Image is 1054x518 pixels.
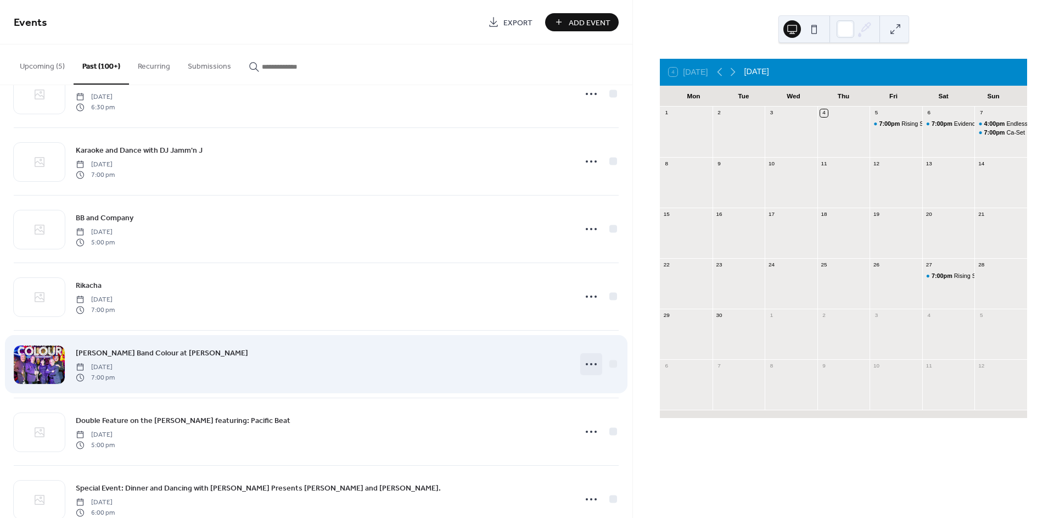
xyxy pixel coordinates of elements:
div: 11 [925,363,933,370]
div: Thu [818,86,868,107]
div: Ca-Set [974,129,1027,137]
div: Tue [719,86,769,107]
span: [DATE] [76,227,115,237]
button: Recurring [129,44,179,83]
div: [DATE] [744,66,769,78]
div: 8 [663,160,670,168]
div: 8 [768,363,776,370]
span: [PERSON_NAME] Band Colour at [PERSON_NAME] [76,348,248,359]
span: [DATE] [76,160,115,170]
a: Rikacha [76,279,102,292]
div: 14 [978,160,985,168]
div: 4 [820,109,828,117]
div: 4 [925,311,933,319]
a: Special Event: Dinner and Dancing with [PERSON_NAME] Presents [PERSON_NAME] and [PERSON_NAME]. [76,482,441,494]
div: 25 [820,261,828,269]
div: 6 [925,109,933,117]
div: 28 [978,261,985,269]
a: Karaoke and Dance with DJ Jamm'n J [76,144,203,157]
div: Evidence [954,120,978,128]
span: 4:00pm [984,120,1007,128]
span: 6:00 pm [76,508,115,517]
span: 7:00pm [932,120,954,128]
span: 5:00 pm [76,237,115,247]
div: 16 [715,210,723,218]
div: 13 [925,160,933,168]
span: [DATE] [76,363,115,372]
span: 7:00pm [932,272,954,280]
span: Karaoke and Dance with DJ Jamm'n J [76,145,203,157]
div: 7 [978,109,985,117]
div: 15 [663,210,670,218]
span: 7:00pm [879,120,901,128]
div: Rising Star [954,272,983,280]
span: 5:00 pm [76,440,115,450]
div: 6 [663,363,670,370]
div: 7 [715,363,723,370]
div: 12 [873,160,881,168]
div: Endless Sumer Party - Breezin Band [974,120,1027,128]
div: 30 [715,311,723,319]
div: 5 [873,109,881,117]
span: 7:00 pm [76,372,115,382]
a: Double Feature on the [PERSON_NAME] featuring: Pacific Beat [76,414,290,427]
span: Rikacha [76,280,102,292]
div: Sat [918,86,968,107]
span: Add Event [569,17,610,29]
span: 7:00 pm [76,305,115,315]
div: Rising Star [901,120,930,128]
button: Upcoming (5) [11,44,74,83]
span: [DATE] [76,295,115,305]
button: Submissions [179,44,240,83]
div: 29 [663,311,670,319]
div: 11 [820,160,828,168]
div: 2 [820,311,828,319]
div: Rising Star [922,272,975,280]
div: 9 [820,363,828,370]
span: Special Event: Dinner and Dancing with [PERSON_NAME] Presents [PERSON_NAME] and [PERSON_NAME]. [76,483,441,494]
div: 3 [873,311,881,319]
span: 7:00pm [984,129,1007,137]
a: Export [480,13,541,31]
a: BB and Company [76,211,133,224]
a: [PERSON_NAME] Band Colour at [PERSON_NAME] [76,347,248,359]
div: 12 [978,363,985,370]
div: 23 [715,261,723,269]
button: Past (100+) [74,44,129,85]
span: Events [14,12,47,34]
div: 18 [820,210,828,218]
span: [DATE] [76,498,115,508]
div: 5 [978,311,985,319]
div: 20 [925,210,933,218]
div: 27 [925,261,933,269]
div: 24 [768,261,776,269]
span: 7:00 pm [76,170,115,180]
div: 3 [768,109,776,117]
span: 6:30 pm [76,102,115,112]
button: Add Event [545,13,619,31]
div: Evidence [922,120,975,128]
div: 19 [873,210,881,218]
div: 9 [715,160,723,168]
div: Rising Star [870,120,922,128]
div: 17 [768,210,776,218]
span: [DATE] [76,92,115,102]
span: [DATE] [76,430,115,440]
div: Sun [968,86,1018,107]
div: 22 [663,261,670,269]
div: 1 [768,311,776,319]
div: Ca-Set [1006,129,1025,137]
span: Export [503,17,532,29]
div: 10 [873,363,881,370]
span: BB and Company [76,213,133,224]
div: Wed [769,86,818,107]
div: 2 [715,109,723,117]
div: Fri [868,86,918,107]
div: 21 [978,210,985,218]
div: Mon [669,86,719,107]
span: Double Feature on the [PERSON_NAME] featuring: Pacific Beat [76,415,290,427]
div: 1 [663,109,670,117]
div: 10 [768,160,776,168]
div: 26 [873,261,881,269]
